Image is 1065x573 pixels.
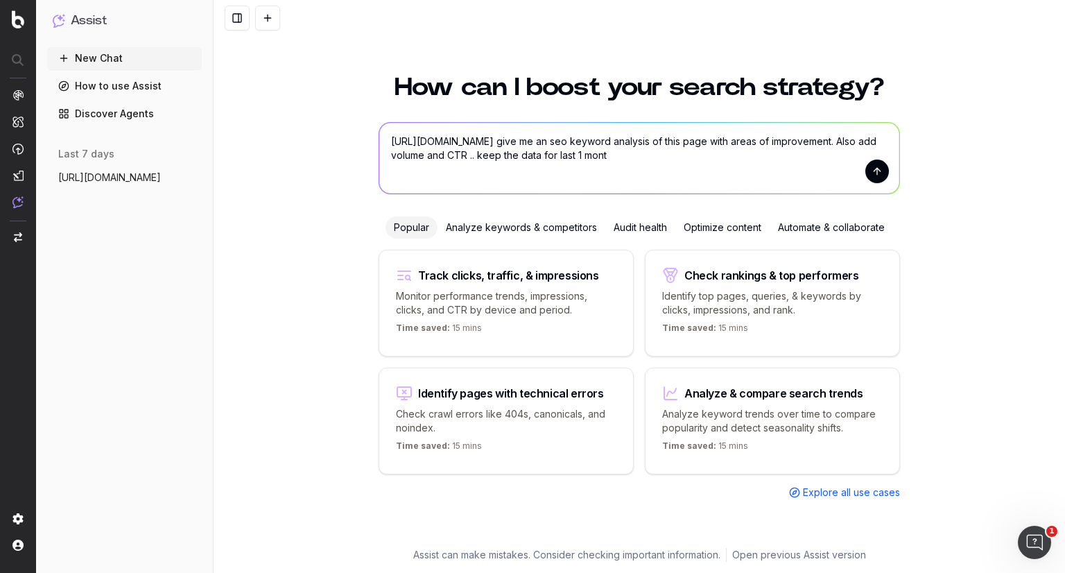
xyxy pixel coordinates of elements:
[12,89,24,101] img: Analytics
[662,289,883,317] p: Identify top pages, queries, & keywords by clicks, impressions, and rank.
[662,441,748,457] p: 15 mins
[12,116,24,128] img: Intelligence
[12,196,24,208] img: Assist
[379,123,899,194] textarea: [URL][DOMAIN_NAME] give me an seo keyword analysis of this page with areas of improvement. Also a...
[662,441,716,451] span: Time saved:
[47,47,202,69] button: New Chat
[379,75,900,100] h1: How can I boost your search strategy?
[53,14,65,27] img: Assist
[1018,526,1051,559] iframe: Intercom live chat
[413,548,720,562] p: Assist can make mistakes. Consider checking important information.
[684,270,859,281] div: Check rankings & top performers
[662,323,748,339] p: 15 mins
[662,323,716,333] span: Time saved:
[396,407,616,435] p: Check crawl errors like 404s, canonicals, and noindex.
[770,216,893,239] div: Automate & collaborate
[605,216,675,239] div: Audit health
[47,166,202,189] button: [URL][DOMAIN_NAME]
[12,540,24,551] img: My account
[396,323,450,333] span: Time saved:
[71,11,107,31] h1: Assist
[396,441,450,451] span: Time saved:
[14,232,22,242] img: Switch project
[47,103,202,125] a: Discover Agents
[732,548,866,562] a: Open previous Assist version
[418,270,599,281] div: Track clicks, traffic, & impressions
[1046,526,1057,537] span: 1
[53,11,196,31] button: Assist
[789,486,900,499] a: Explore all use cases
[438,216,605,239] div: Analyze keywords & competitors
[47,75,202,97] a: How to use Assist
[675,216,770,239] div: Optimize content
[662,407,883,435] p: Analyze keyword trends over time to compare popularity and detect seasonality shifts.
[12,143,24,155] img: Activation
[58,171,161,185] span: [URL][DOMAIN_NAME]
[418,388,604,399] div: Identify pages with technical errors
[396,289,616,317] p: Monitor performance trends, impressions, clicks, and CTR by device and period.
[803,486,900,499] span: Explore all use cases
[386,216,438,239] div: Popular
[396,323,482,339] p: 15 mins
[12,170,24,181] img: Studio
[58,147,114,161] span: last 7 days
[396,441,482,457] p: 15 mins
[12,513,24,524] img: Setting
[684,388,863,399] div: Analyze & compare search trends
[12,10,24,28] img: Botify logo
